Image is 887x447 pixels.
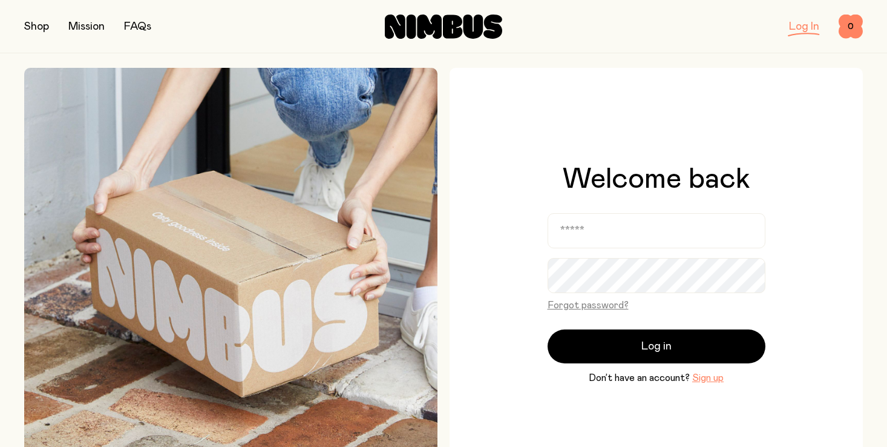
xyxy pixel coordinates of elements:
[589,371,690,385] span: Don’t have an account?
[692,371,724,385] button: Sign up
[641,338,672,355] span: Log in
[548,298,629,313] button: Forgot password?
[789,21,819,32] a: Log In
[548,329,765,363] button: Log in
[68,21,105,32] a: Mission
[839,15,863,39] button: 0
[124,21,151,32] a: FAQs
[563,165,750,194] h1: Welcome back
